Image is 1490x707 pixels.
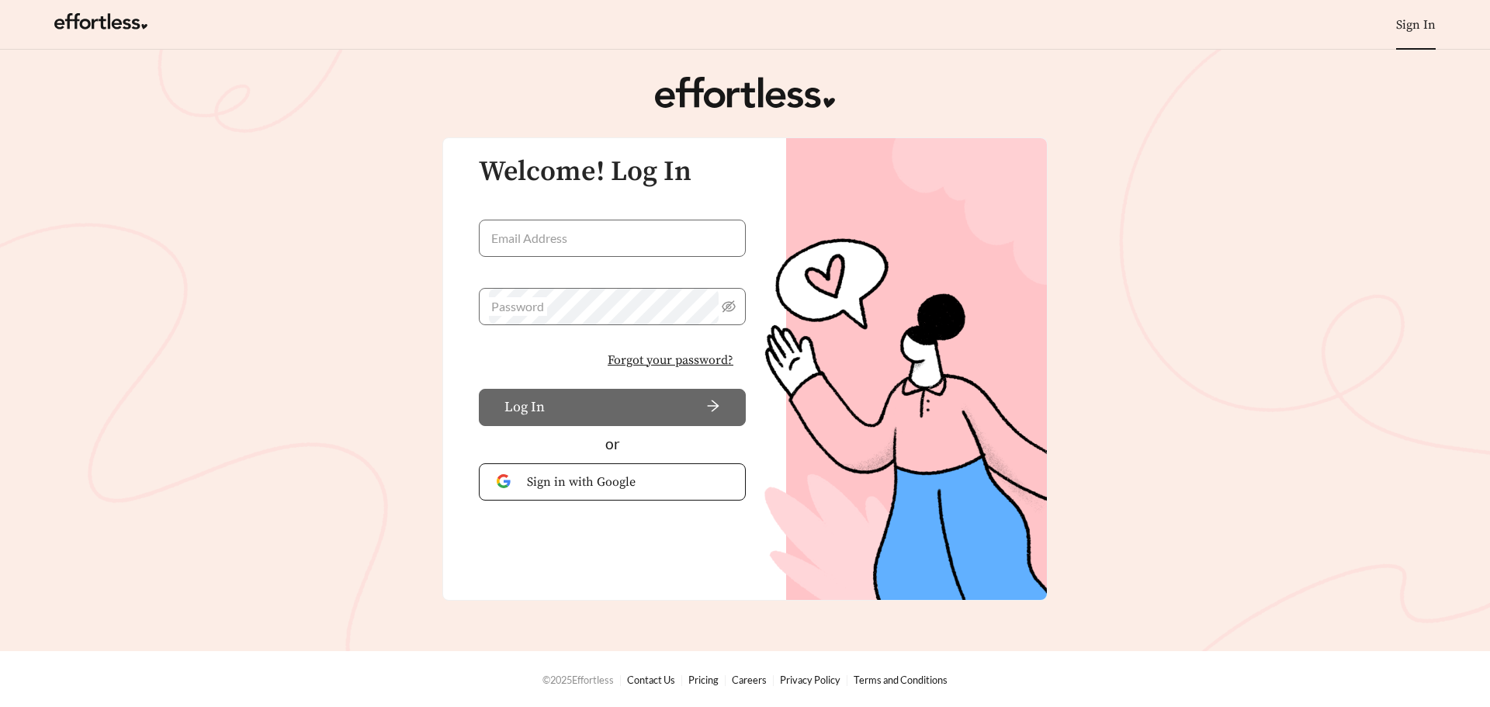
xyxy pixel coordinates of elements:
[688,674,719,686] a: Pricing
[595,344,746,376] button: Forgot your password?
[527,473,728,491] span: Sign in with Google
[497,474,515,489] img: Google Authentication
[542,674,614,686] span: © 2025 Effortless
[854,674,948,686] a: Terms and Conditions
[608,351,733,369] span: Forgot your password?
[1396,17,1436,33] a: Sign In
[479,389,746,426] button: Log Inarrow-right
[479,433,746,456] div: or
[479,157,746,188] h3: Welcome! Log In
[780,674,840,686] a: Privacy Policy
[627,674,675,686] a: Contact Us
[479,463,746,501] button: Sign in with Google
[722,300,736,314] span: eye-invisible
[732,674,767,686] a: Careers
